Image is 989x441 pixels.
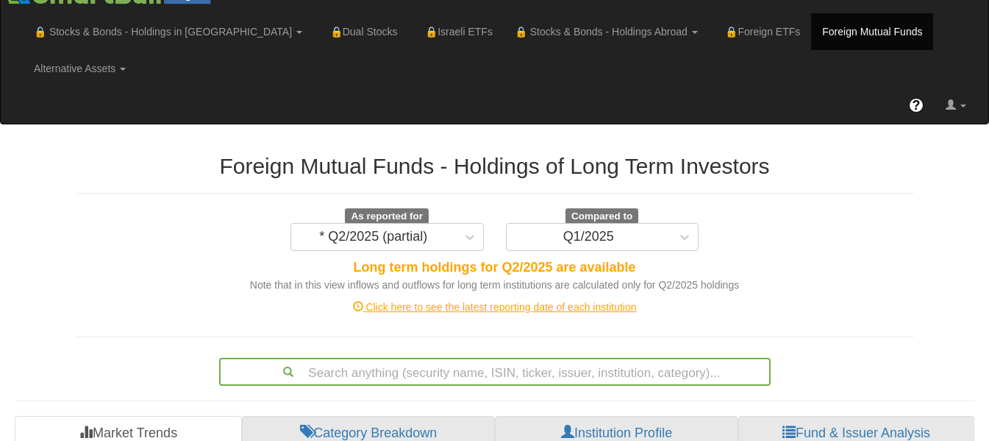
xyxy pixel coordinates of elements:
[565,208,638,225] span: Compared to
[709,13,812,50] a: 🔒Foreign ETFs
[345,208,429,225] span: As reported for
[811,13,933,50] a: Foreign Mutual Funds
[563,230,614,244] div: Q1/2025
[76,154,914,178] h2: Foreign Mutual Funds - Holdings of Long Term Investors
[504,13,709,50] a: 🔒 Stocks & Bonds - Holdings Abroad
[23,13,313,50] a: 🔒 Stocks & Bonds - Holdings in [GEOGRAPHIC_DATA]
[221,359,769,384] div: Search anything (security name, ISIN, ticker, issuer, institution, category)...
[23,50,137,87] a: Alternative Assets
[319,230,427,244] div: * Q2/2025 (partial)
[76,258,914,278] div: Long term holdings for Q2/2025 are available
[913,98,921,113] span: ?
[408,13,503,50] a: 🔒Israeli ETFs
[65,300,925,314] div: Click here to see the latest reporting date of each institution
[898,87,935,124] a: ?
[76,278,914,292] div: Note that in this view inflows and outflows for long term institutions are calculated only for Q2...
[313,13,408,50] a: 🔒Dual Stocks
